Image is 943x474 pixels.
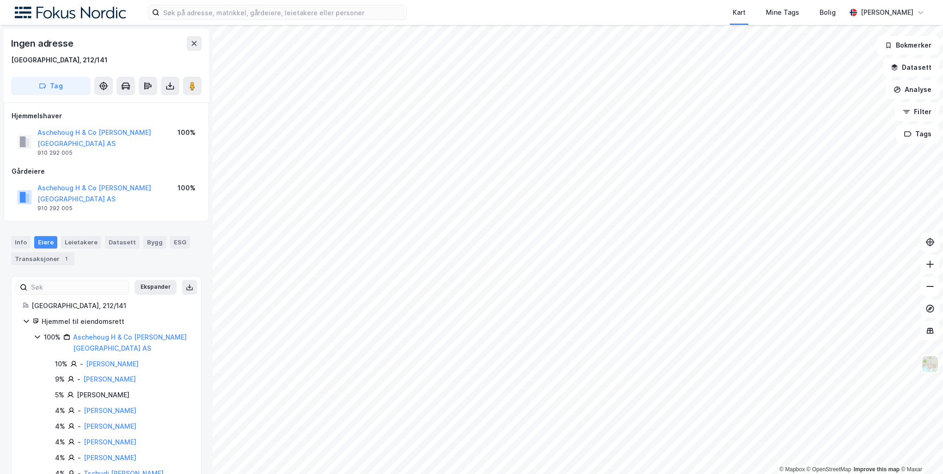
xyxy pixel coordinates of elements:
div: Gårdeiere [12,166,201,177]
div: - [78,421,81,432]
div: - [78,452,81,463]
a: Mapbox [779,466,805,473]
button: Filter [895,103,939,121]
div: 4% [55,452,65,463]
div: 1 [61,254,71,263]
a: [PERSON_NAME] [84,407,136,414]
button: Tags [896,125,939,143]
a: [PERSON_NAME] [83,375,136,383]
div: 100% [44,332,61,343]
div: 4% [55,421,65,432]
a: [PERSON_NAME] [84,454,136,462]
div: 9% [55,374,65,385]
iframe: Chat Widget [897,430,943,474]
div: - [78,405,81,416]
div: Ingen adresse [11,36,75,51]
div: Leietakere [61,236,101,248]
div: - [78,437,81,448]
a: [PERSON_NAME] [86,360,139,368]
div: [PERSON_NAME] [77,389,129,401]
input: Søk på adresse, matrikkel, gårdeiere, leietakere eller personer [159,6,406,19]
a: [PERSON_NAME] [84,438,136,446]
div: Mine Tags [766,7,799,18]
div: [GEOGRAPHIC_DATA], 212/141 [11,55,108,66]
div: Kontrollprogram for chat [897,430,943,474]
button: Tag [11,77,91,95]
div: 4% [55,437,65,448]
img: fokus-nordic-logo.8a93422641609758e4ac.png [15,6,126,19]
div: Info [11,236,31,248]
div: 10% [55,359,67,370]
div: [GEOGRAPHIC_DATA], 212/141 [31,300,190,311]
div: Transaksjoner [11,252,74,265]
div: 100% [178,127,196,138]
a: OpenStreetMap [807,466,851,473]
a: [PERSON_NAME] [84,422,136,430]
div: 910 292 005 [37,149,73,157]
div: Hjemmelshaver [12,110,201,122]
button: Ekspander [135,280,177,295]
div: Datasett [105,236,140,248]
div: Hjemmel til eiendomsrett [42,316,190,327]
div: - [77,374,80,385]
div: Bygg [143,236,166,248]
div: ESG [170,236,190,248]
button: Bokmerker [877,36,939,55]
a: Aschehoug H & Co [PERSON_NAME][GEOGRAPHIC_DATA] AS [73,333,187,352]
div: Kart [733,7,746,18]
div: 4% [55,405,65,416]
input: Søk [27,280,129,294]
div: 910 292 005 [37,205,73,212]
div: Eiere [34,236,57,248]
div: - [80,359,83,370]
div: 100% [178,182,196,194]
img: Z [921,355,939,373]
div: Bolig [820,7,836,18]
a: Improve this map [854,466,900,473]
div: 5% [55,389,64,401]
div: [PERSON_NAME] [861,7,913,18]
button: Datasett [883,58,939,77]
button: Analyse [886,80,939,99]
